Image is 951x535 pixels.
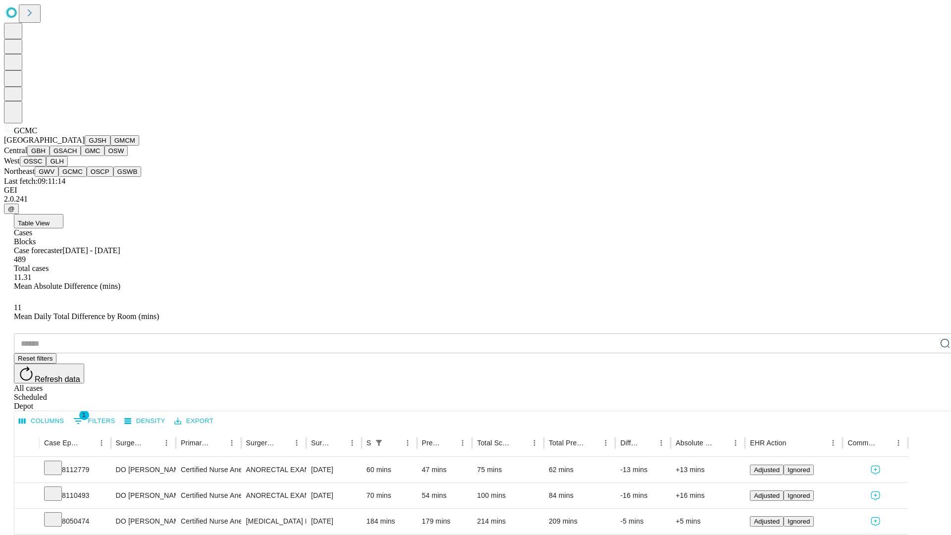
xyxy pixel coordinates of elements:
[246,483,301,508] div: ANORECTAL EXAM UNDER ANESTHESIA
[172,414,216,429] button: Export
[35,375,80,383] span: Refresh data
[729,436,742,450] button: Menu
[14,273,31,281] span: 11.31
[4,167,35,175] span: Northeast
[276,436,290,450] button: Sort
[122,414,168,429] button: Density
[19,462,34,479] button: Expand
[477,439,513,447] div: Total Scheduled Duration
[372,436,386,450] button: Show filters
[27,146,50,156] button: GBH
[676,483,740,508] div: +16 mins
[892,436,905,450] button: Menu
[105,146,128,156] button: OSW
[95,436,108,450] button: Menu
[514,436,528,450] button: Sort
[620,509,666,534] div: -5 mins
[14,214,63,228] button: Table View
[20,156,47,166] button: OSSC
[79,410,89,420] span: 1
[44,439,80,447] div: Case Epic Id
[50,146,81,156] button: GSACH
[19,487,34,505] button: Expand
[367,439,371,447] div: Scheduled In Room Duration
[477,509,539,534] div: 214 mins
[549,457,611,482] div: 62 mins
[116,457,171,482] div: DO [PERSON_NAME] [PERSON_NAME] Do
[367,509,412,534] div: 184 mins
[4,136,85,144] span: [GEOGRAPHIC_DATA]
[14,126,37,135] span: GCMC
[46,156,67,166] button: GLH
[754,466,780,474] span: Adjusted
[750,465,784,475] button: Adjusted
[246,457,301,482] div: ANORECTAL EXAM UNDER ANESTHESIA
[16,414,67,429] button: Select columns
[311,439,330,447] div: Surgery Date
[113,166,142,177] button: GSWB
[246,439,275,447] div: Surgery Name
[715,436,729,450] button: Sort
[422,439,441,447] div: Predicted In Room Duration
[750,490,784,501] button: Adjusted
[585,436,599,450] button: Sort
[750,516,784,527] button: Adjusted
[784,465,814,475] button: Ignored
[620,457,666,482] div: -13 mins
[14,246,62,255] span: Case forecaster
[71,413,118,429] button: Show filters
[4,195,947,204] div: 2.0.241
[181,509,236,534] div: Certified Nurse Anesthetist
[754,492,780,499] span: Adjusted
[14,364,84,383] button: Refresh data
[549,439,584,447] div: Total Predicted Duration
[116,509,171,534] div: DO [PERSON_NAME] [PERSON_NAME] Do
[4,157,20,165] span: West
[788,492,810,499] span: Ignored
[788,466,810,474] span: Ignored
[311,483,357,508] div: [DATE]
[367,457,412,482] div: 60 mins
[19,513,34,531] button: Expand
[754,518,780,525] span: Adjusted
[847,439,876,447] div: Comments
[4,146,27,155] span: Central
[422,457,468,482] div: 47 mins
[225,436,239,450] button: Menu
[676,457,740,482] div: +13 mins
[528,436,541,450] button: Menu
[211,436,225,450] button: Sort
[456,436,470,450] button: Menu
[81,146,104,156] button: GMC
[85,135,110,146] button: GJSH
[14,353,56,364] button: Reset filters
[345,436,359,450] button: Menu
[477,457,539,482] div: 75 mins
[477,483,539,508] div: 100 mins
[181,439,210,447] div: Primary Service
[14,255,26,264] span: 489
[750,439,786,447] div: EHR Action
[311,509,357,534] div: [DATE]
[14,303,21,312] span: 11
[387,436,401,450] button: Sort
[372,436,386,450] div: 1 active filter
[44,483,106,508] div: 8110493
[8,205,15,213] span: @
[422,483,468,508] div: 54 mins
[58,166,87,177] button: GCMC
[654,436,668,450] button: Menu
[116,439,145,447] div: Surgeon Name
[878,436,892,450] button: Sort
[4,186,947,195] div: GEI
[290,436,304,450] button: Menu
[331,436,345,450] button: Sort
[4,177,65,185] span: Last fetch: 09:11:14
[640,436,654,450] button: Sort
[620,483,666,508] div: -16 mins
[788,518,810,525] span: Ignored
[787,436,801,450] button: Sort
[35,166,58,177] button: GWV
[44,457,106,482] div: 8112779
[784,490,814,501] button: Ignored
